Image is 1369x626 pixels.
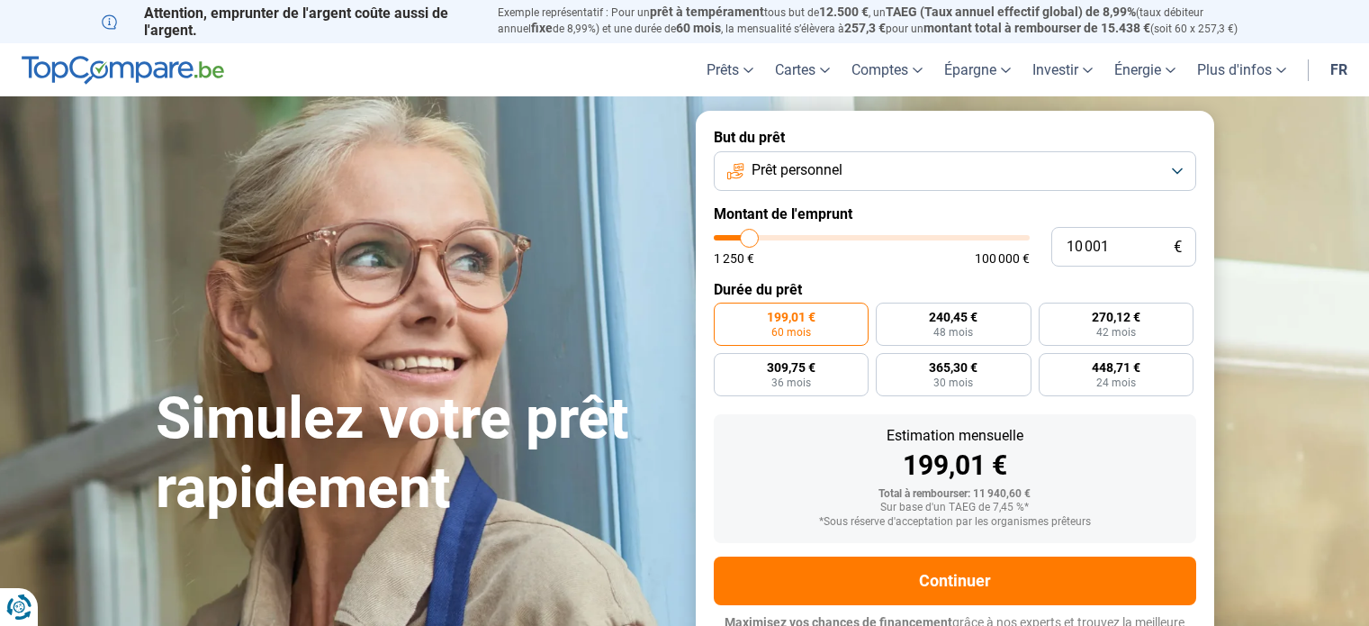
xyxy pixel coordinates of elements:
[728,452,1182,479] div: 199,01 €
[714,557,1196,605] button: Continuer
[933,43,1022,96] a: Épargne
[102,5,476,39] p: Attention, emprunter de l'argent coûte aussi de l'argent.
[844,21,886,35] span: 257,3 €
[923,21,1150,35] span: montant total à rembourser de 15.438 €
[728,516,1182,529] div: *Sous réserve d'acceptation par les organismes prêteurs
[696,43,764,96] a: Prêts
[22,56,224,85] img: TopCompare
[1319,43,1358,96] a: fr
[841,43,933,96] a: Comptes
[714,281,1196,298] label: Durée du prêt
[728,429,1182,443] div: Estimation mensuelle
[933,327,973,338] span: 48 mois
[933,377,973,388] span: 30 mois
[771,377,811,388] span: 36 mois
[714,151,1196,191] button: Prêt personnel
[975,252,1030,265] span: 100 000 €
[728,502,1182,514] div: Sur base d'un TAEG de 7,45 %*
[714,129,1196,146] label: But du prêt
[1096,377,1136,388] span: 24 mois
[929,361,977,374] span: 365,30 €
[886,5,1136,19] span: TAEG (Taux annuel effectif global) de 8,99%
[728,488,1182,501] div: Total à rembourser: 11 940,60 €
[929,311,977,323] span: 240,45 €
[1186,43,1297,96] a: Plus d'infos
[714,205,1196,222] label: Montant de l'emprunt
[1092,361,1140,374] span: 448,71 €
[1096,327,1136,338] span: 42 mois
[767,361,815,374] span: 309,75 €
[1022,43,1103,96] a: Investir
[771,327,811,338] span: 60 mois
[1092,311,1140,323] span: 270,12 €
[767,311,815,323] span: 199,01 €
[498,5,1268,37] p: Exemple représentatif : Pour un tous but de , un (taux débiteur annuel de 8,99%) et une durée de ...
[676,21,721,35] span: 60 mois
[819,5,869,19] span: 12.500 €
[714,252,754,265] span: 1 250 €
[1103,43,1186,96] a: Énergie
[752,160,842,180] span: Prêt personnel
[531,21,553,35] span: fixe
[1174,240,1182,255] span: €
[764,43,841,96] a: Cartes
[156,385,674,523] h1: Simulez votre prêt rapidement
[650,5,764,19] span: prêt à tempérament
